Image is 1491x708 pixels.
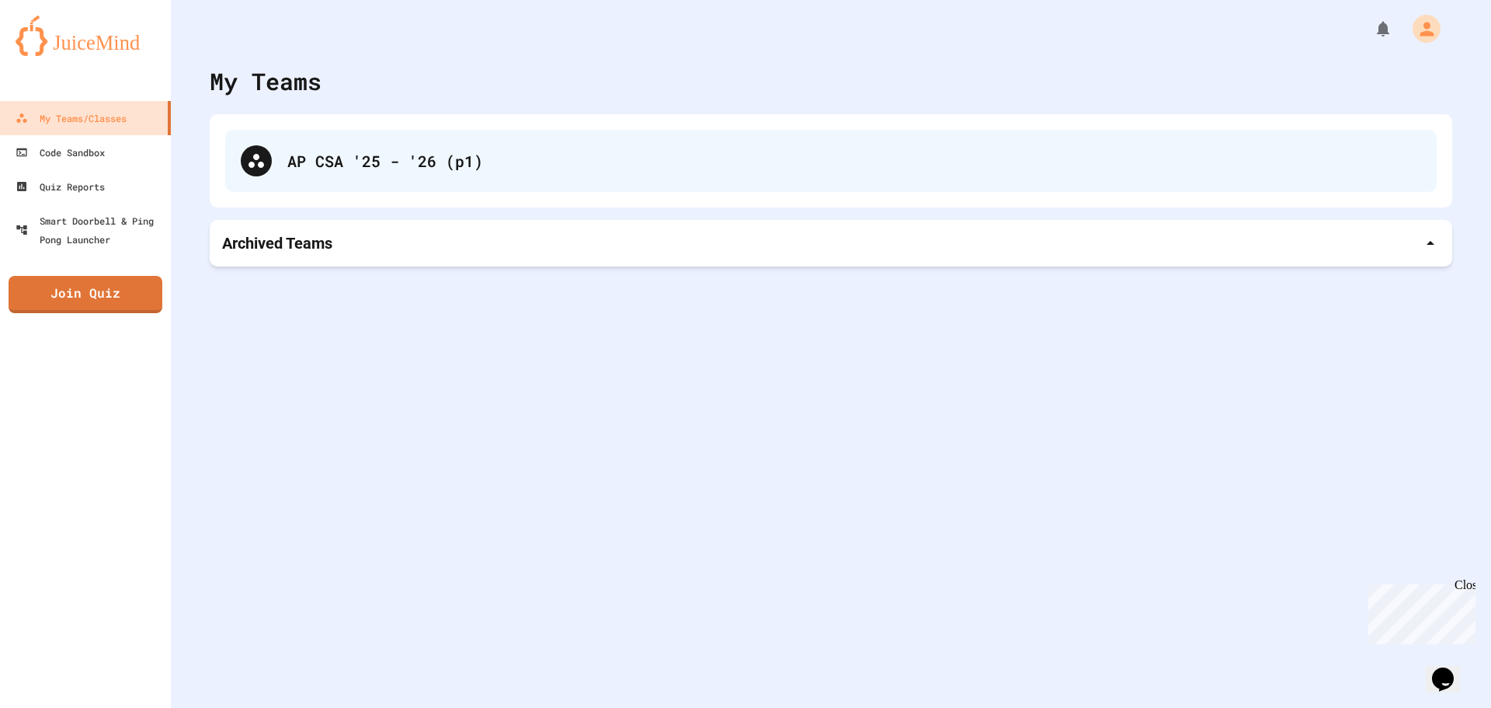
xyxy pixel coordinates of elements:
div: Code Sandbox [16,143,105,162]
div: Quiz Reports [16,177,105,196]
div: AP CSA '25 - '26 (p1) [225,130,1437,192]
img: logo-orange.svg [16,16,155,56]
a: Join Quiz [9,276,162,313]
p: Archived Teams [222,232,332,254]
div: My Teams [210,64,321,99]
iframe: chat widget [1426,646,1475,692]
div: My Teams/Classes [16,109,127,127]
div: My Account [1396,11,1444,47]
div: My Notifications [1345,16,1396,42]
div: Smart Doorbell & Ping Pong Launcher [16,211,165,249]
iframe: chat widget [1362,578,1475,644]
div: Chat with us now!Close [6,6,107,99]
div: AP CSA '25 - '26 (p1) [287,149,1421,173]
